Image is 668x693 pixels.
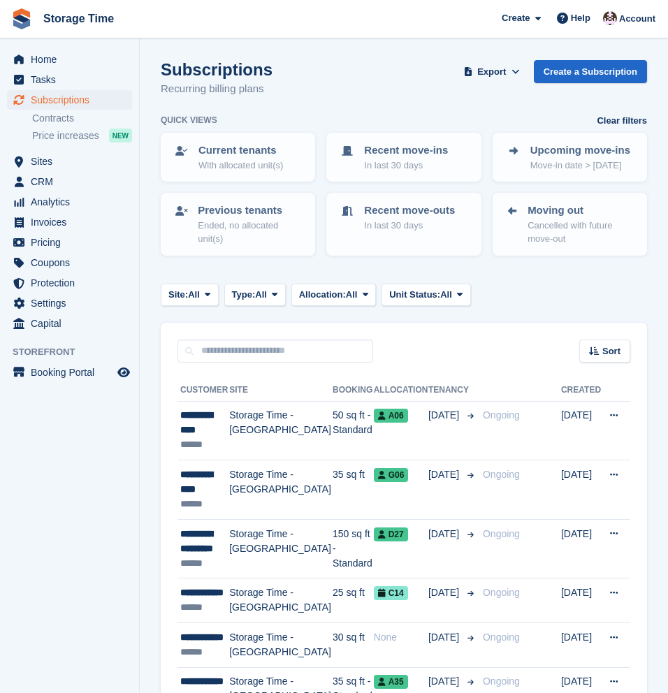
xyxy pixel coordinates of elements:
[7,50,132,69] a: menu
[31,70,115,89] span: Tasks
[428,527,462,541] span: [DATE]
[374,675,408,689] span: A35
[198,203,303,219] p: Previous tenants
[494,194,646,254] a: Moving out Cancelled with future move-out
[7,70,132,89] a: menu
[229,578,333,623] td: Storage Time - [GEOGRAPHIC_DATA]
[31,314,115,333] span: Capital
[461,60,523,83] button: Export
[374,409,408,423] span: A06
[619,12,655,26] span: Account
[232,288,256,302] span: Type:
[382,284,470,307] button: Unit Status: All
[364,143,448,159] p: Recent move-ins
[161,114,217,126] h6: Quick views
[333,460,374,520] td: 35 sq ft
[32,112,132,125] a: Contracts
[7,233,132,252] a: menu
[561,460,601,520] td: [DATE]
[428,467,462,482] span: [DATE]
[7,253,132,272] a: menu
[483,409,520,421] span: Ongoing
[561,578,601,623] td: [DATE]
[198,143,283,159] p: Current tenants
[229,401,333,460] td: Storage Time - [GEOGRAPHIC_DATA]
[603,11,617,25] img: Saeed
[115,364,132,381] a: Preview store
[374,527,408,541] span: D27
[161,60,273,79] h1: Subscriptions
[109,129,132,143] div: NEW
[255,288,267,302] span: All
[483,528,520,539] span: Ongoing
[561,519,601,578] td: [DATE]
[31,273,115,293] span: Protection
[31,293,115,313] span: Settings
[291,284,377,307] button: Allocation: All
[13,345,139,359] span: Storefront
[428,630,462,645] span: [DATE]
[428,674,462,689] span: [DATE]
[11,8,32,29] img: stora-icon-8386f47178a22dfd0bd8f6a31ec36ba5ce8667c1dd55bd0f319d3a0aa187defe.svg
[571,11,590,25] span: Help
[477,65,506,79] span: Export
[31,363,115,382] span: Booking Portal
[161,81,273,97] p: Recurring billing plans
[597,114,647,128] a: Clear filters
[177,379,229,402] th: Customer
[31,152,115,171] span: Sites
[224,284,286,307] button: Type: All
[530,159,630,173] p: Move-in date > [DATE]
[494,134,646,180] a: Upcoming move-ins Move-in date > [DATE]
[198,219,303,246] p: Ended, no allocated unit(s)
[483,632,520,643] span: Ongoing
[561,379,601,402] th: Created
[440,288,452,302] span: All
[7,293,132,313] a: menu
[346,288,358,302] span: All
[333,578,374,623] td: 25 sq ft
[333,401,374,460] td: 50 sq ft - Standard
[528,203,634,219] p: Moving out
[428,585,462,600] span: [DATE]
[229,460,333,520] td: Storage Time - [GEOGRAPHIC_DATA]
[333,623,374,668] td: 30 sq ft
[38,7,119,30] a: Storage Time
[561,401,601,460] td: [DATE]
[364,203,455,219] p: Recent move-outs
[528,219,634,246] p: Cancelled with future move-out
[32,129,99,143] span: Price increases
[229,519,333,578] td: Storage Time - [GEOGRAPHIC_DATA]
[7,172,132,191] a: menu
[31,212,115,232] span: Invoices
[502,11,530,25] span: Create
[7,363,132,382] a: menu
[299,288,346,302] span: Allocation:
[31,253,115,272] span: Coupons
[374,586,408,600] span: C14
[561,623,601,668] td: [DATE]
[483,587,520,598] span: Ongoing
[31,50,115,69] span: Home
[229,623,333,668] td: Storage Time - [GEOGRAPHIC_DATA]
[162,194,314,254] a: Previous tenants Ended, no allocated unit(s)
[7,212,132,232] a: menu
[374,379,428,402] th: Allocation
[168,288,188,302] span: Site:
[333,379,374,402] th: Booking
[7,273,132,293] a: menu
[7,192,132,212] a: menu
[328,194,479,240] a: Recent move-outs In last 30 days
[7,90,132,110] a: menu
[7,152,132,171] a: menu
[333,519,374,578] td: 150 sq ft - Standard
[483,469,520,480] span: Ongoing
[602,344,620,358] span: Sort
[7,314,132,333] a: menu
[198,159,283,173] p: With allocated unit(s)
[374,468,409,482] span: G06
[374,630,428,645] div: None
[328,134,479,180] a: Recent move-ins In last 30 days
[364,159,448,173] p: In last 30 days
[188,288,200,302] span: All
